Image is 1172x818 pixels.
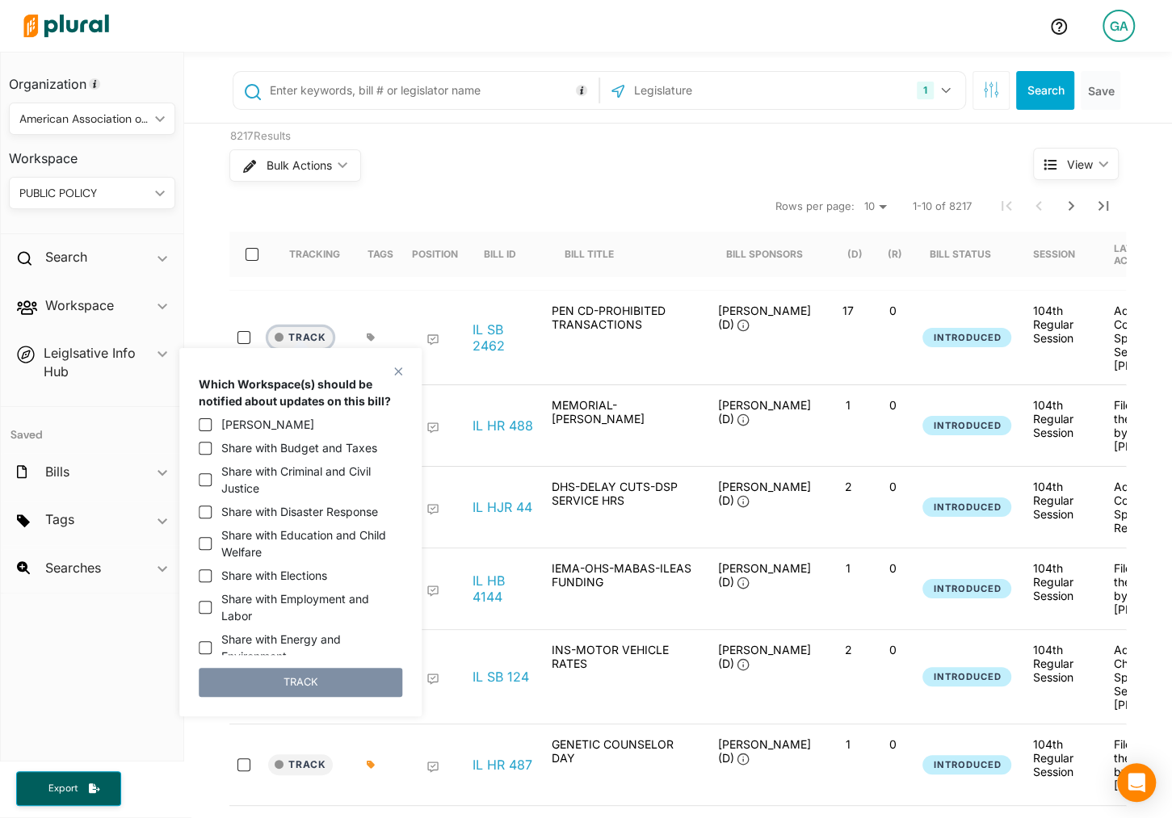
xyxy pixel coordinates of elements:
[411,232,457,277] div: Position
[876,304,908,317] p: 0
[832,643,863,656] p: 2
[1066,156,1092,173] span: View
[426,761,439,774] div: Add Position Statement
[832,737,863,751] p: 1
[472,321,533,354] a: IL SB 2462
[887,232,901,277] div: (R)
[221,463,402,497] label: Share with Criminal and Civil Justice
[832,398,863,412] p: 1
[876,561,908,575] p: 0
[717,643,810,670] span: [PERSON_NAME] (D)
[246,248,258,261] input: select-all-rows
[717,480,810,507] span: [PERSON_NAME] (D)
[229,128,972,145] div: 8217 Results
[1032,643,1087,684] div: 104th Regular Session
[221,567,327,584] label: Share with Elections
[922,755,1011,775] button: Introduced
[229,149,361,182] button: Bulk Actions
[221,503,378,520] label: Share with Disaster Response
[426,673,439,686] div: Add Position Statement
[45,296,114,314] h2: Workspace
[1117,763,1156,802] div: Open Intercom Messenger
[16,771,121,806] button: Export
[832,304,863,317] p: 17
[922,667,1011,687] button: Introduced
[922,497,1011,518] button: Introduced
[876,398,908,412] p: 0
[221,526,402,560] label: Share with Education and Child Welfare
[717,737,810,765] span: [PERSON_NAME] (D)
[717,304,810,331] span: [PERSON_NAME] (D)
[832,561,863,575] p: 1
[1087,190,1119,222] button: Last Page
[543,304,704,371] div: PEN CD-PROHIBITED TRANSACTIONS
[717,561,810,589] span: [PERSON_NAME] (D)
[472,757,531,773] a: IL HR 487
[564,248,613,260] div: Bill Title
[543,643,704,711] div: INS-MOTOR VEHICLE RATES
[37,782,89,795] span: Export
[9,61,175,96] h3: Organization
[472,417,532,434] a: IL HR 488
[1113,242,1168,266] div: Latest Action
[1103,10,1135,42] div: GA
[990,190,1023,222] button: First Page
[483,248,515,260] div: Bill ID
[472,573,533,605] a: IL HB 4144
[45,248,87,266] h2: Search
[426,585,439,598] div: Add Position Statement
[876,480,908,493] p: 0
[367,232,393,277] div: Tags
[199,668,402,697] button: TRACK
[268,327,333,348] button: Track
[221,416,314,433] label: [PERSON_NAME]
[426,503,439,516] div: Add Position Statement
[543,737,704,792] div: GENETIC COUNSELOR DAY
[267,75,594,106] input: Enter keywords, bill # or legislator name
[922,416,1011,436] button: Introduced
[543,398,704,453] div: MEMORIAL-[PERSON_NAME]
[483,232,530,277] div: Bill ID
[268,754,333,775] button: Track
[775,199,854,215] span: Rows per page:
[45,463,69,480] h2: Bills
[199,375,402,409] p: Which Workspace(s) should be notified about updates on this bill?
[1023,190,1055,222] button: Previous Page
[289,248,340,260] div: Tracking
[832,480,863,493] p: 2
[1081,71,1120,110] button: Save
[9,135,175,170] h3: Workspace
[1032,398,1087,439] div: 104th Regular Session
[1055,190,1087,222] button: Next Page
[237,758,250,771] input: select-row-state-il-104th-hr487
[221,631,402,665] label: Share with Energy and Environment
[266,160,331,171] span: Bulk Actions
[221,590,402,624] label: Share with Employment and Labor
[1016,71,1074,110] button: Search
[19,111,149,128] div: American Association of Public Policy Professionals
[887,248,901,260] div: (R)
[472,499,531,515] a: IL HJR 44
[910,75,961,106] button: 1
[1032,232,1089,277] div: Session
[876,643,908,656] p: 0
[543,480,704,535] div: DHS-DELAY CUTS-DSP SERVICE HRS
[912,199,971,215] span: 1-10 of 8217
[19,185,149,202] div: PUBLIC POLICY
[876,737,908,751] p: 0
[367,760,376,770] div: Add tags
[725,232,802,277] div: Bill Sponsors
[1032,304,1087,345] div: 104th Regular Session
[1032,480,1087,521] div: 104th Regular Session
[367,248,393,260] div: Tags
[1032,248,1074,260] div: Session
[922,579,1011,599] button: Introduced
[45,559,101,577] h2: Searches
[929,248,990,260] div: Bill Status
[426,333,439,346] div: Add Position Statement
[1032,561,1087,602] div: 104th Regular Session
[1032,737,1087,778] div: 104th Regular Session
[1,407,183,447] h4: Saved
[929,232,1005,277] div: Bill Status
[846,248,862,260] div: (D)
